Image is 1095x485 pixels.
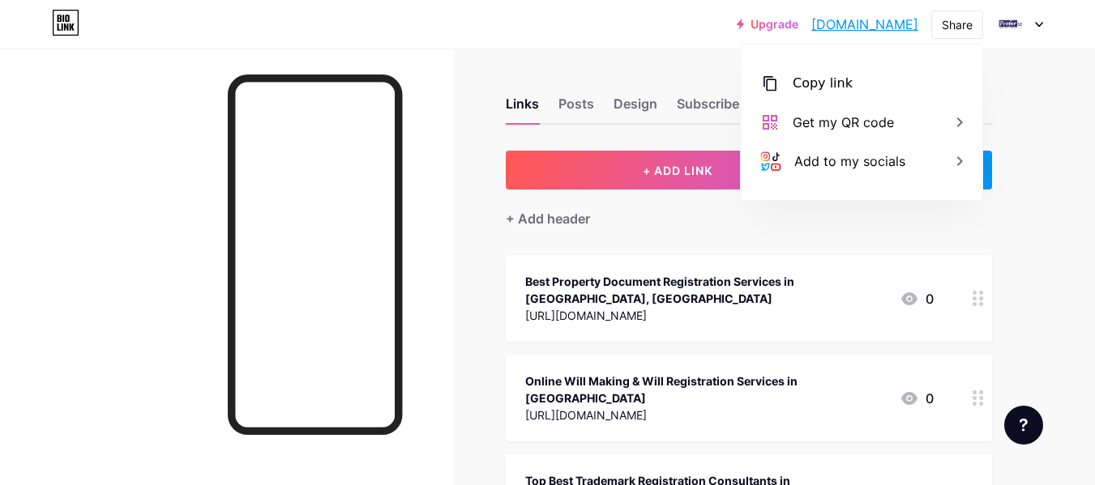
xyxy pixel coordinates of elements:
[677,94,751,123] div: Subscribers
[995,9,1026,40] img: preferus
[614,94,657,123] div: Design
[643,164,712,177] span: + ADD LINK
[525,372,887,406] div: Online Will Making & Will Registration Services in [GEOGRAPHIC_DATA]
[942,16,973,33] div: Share
[506,209,590,228] div: + Add header
[793,113,894,132] div: Get my QR code
[811,15,918,34] a: [DOMAIN_NAME]
[794,151,905,171] div: Add to my socials
[900,289,934,308] div: 0
[525,273,887,307] div: Best Property Document Registration Services in [GEOGRAPHIC_DATA], [GEOGRAPHIC_DATA]
[506,151,850,189] button: + ADD LINK
[525,406,887,423] div: [URL][DOMAIN_NAME]
[900,389,934,408] div: 0
[737,18,798,31] a: Upgrade
[525,307,887,324] div: [URL][DOMAIN_NAME]
[558,94,594,123] div: Posts
[506,94,539,123] div: Links
[793,74,853,93] div: Copy link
